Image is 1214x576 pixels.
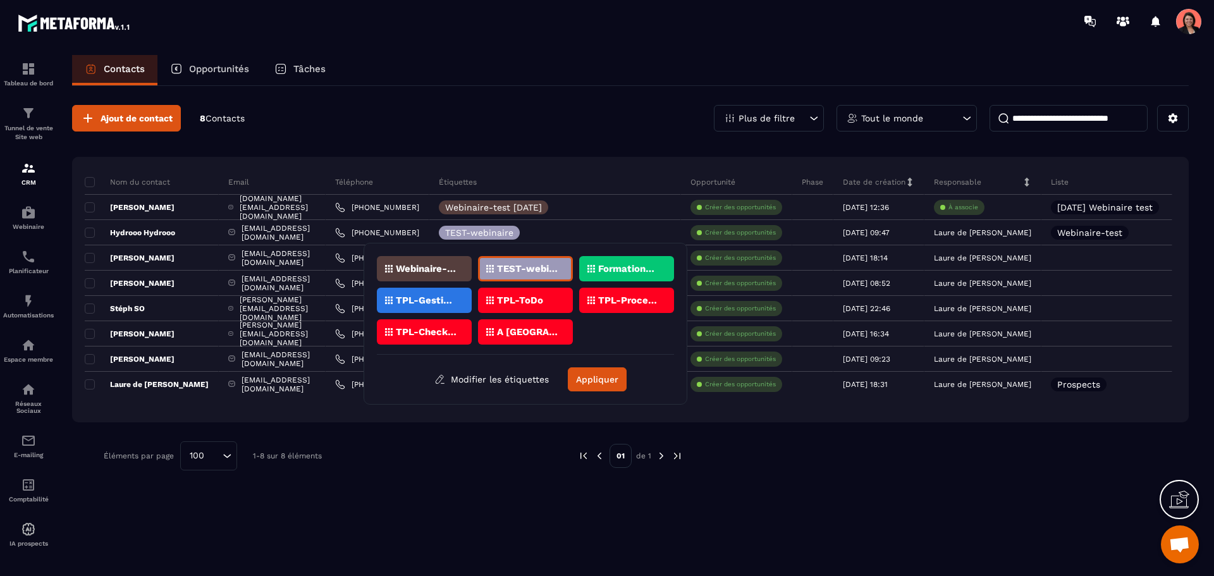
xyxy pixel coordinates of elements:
a: [PHONE_NUMBER] [335,228,419,238]
a: automationsautomationsAutomatisations [3,284,54,328]
p: Laure de [PERSON_NAME] [85,379,209,389]
a: Opportunités [157,55,262,85]
p: Tunnel de vente Site web [3,124,54,142]
img: automations [21,522,36,537]
p: Webinaire-test [1057,228,1122,237]
img: next [656,450,667,462]
img: formation [21,106,36,121]
p: Créer des opportunités [705,355,776,364]
p: Laure de [PERSON_NAME] [934,228,1031,237]
a: formationformationTableau de bord [3,52,54,96]
p: FormationCRO [598,264,659,273]
p: Plus de filtre [739,114,795,123]
img: prev [578,450,589,462]
a: Tâches [262,55,338,85]
p: [DATE] 16:34 [843,329,889,338]
span: Contacts [205,113,245,123]
p: Contacts [104,63,145,75]
p: [DATE] 22:46 [843,304,890,313]
p: [DATE] 09:47 [843,228,890,237]
a: formationformationCRM [3,151,54,195]
p: Webinaire-test [DATE] [396,264,457,273]
p: Liste [1051,177,1069,187]
button: Ajout de contact [72,105,181,132]
a: [PHONE_NUMBER] [335,329,419,339]
p: [DATE] 18:31 [843,380,888,389]
a: schedulerschedulerPlanificateur [3,240,54,284]
img: scheduler [21,249,36,264]
p: Laure de [PERSON_NAME] [934,355,1031,364]
p: TEST-webinaire [497,264,558,273]
p: Réseaux Sociaux [3,400,54,414]
p: Tout le monde [861,114,923,123]
a: [PHONE_NUMBER] [335,278,419,288]
p: [DATE] 12:36 [843,203,889,212]
p: Créer des opportunités [705,304,776,313]
p: Laure de [PERSON_NAME] [934,304,1031,313]
p: TPL-GestionFormation-Achat [396,296,457,305]
p: [DATE] 18:14 [843,254,888,262]
p: Tableau de bord [3,80,54,87]
p: Créer des opportunités [705,329,776,338]
p: TEST-webinaire [445,228,513,237]
a: [PHONE_NUMBER] [335,354,419,364]
p: Étiquettes [439,177,477,187]
p: Phase [802,177,823,187]
input: Search for option [209,449,219,463]
p: [PERSON_NAME] [85,278,175,288]
p: 01 [610,444,632,468]
p: Responsable [934,177,981,187]
img: next [671,450,683,462]
span: Ajout de contact [101,112,173,125]
p: Date de création [843,177,905,187]
a: [PHONE_NUMBER] [335,379,419,389]
div: Search for option [180,441,237,470]
a: automationsautomationsEspace membre [3,328,54,372]
p: Hydrooo Hydrooo [85,228,175,238]
img: accountant [21,477,36,493]
p: de 1 [636,451,651,461]
a: [PHONE_NUMBER] [335,303,419,314]
p: TPL-ProcessusQualiopi [598,296,659,305]
span: 100 [185,449,209,463]
p: Créer des opportunités [705,228,776,237]
p: A [GEOGRAPHIC_DATA] [497,328,558,336]
img: logo [18,11,132,34]
p: CRM [3,179,54,186]
p: E-mailing [3,451,54,458]
p: Prospects [1057,380,1100,389]
p: Créer des opportunités [705,279,776,288]
p: Téléphone [335,177,373,187]
img: automations [21,338,36,353]
p: 1-8 sur 8 éléments [253,451,322,460]
img: formation [21,161,36,176]
img: formation [21,61,36,77]
p: Nom du contact [85,177,170,187]
p: Laure de [PERSON_NAME] [934,279,1031,288]
p: Comptabilité [3,496,54,503]
div: Ouvrir le chat [1161,525,1199,563]
p: [DATE] 09:23 [843,355,890,364]
a: automationsautomationsWebinaire [3,195,54,240]
p: Tâches [293,63,326,75]
p: Webinaire-test [DATE] [445,203,542,212]
p: [PERSON_NAME] [85,253,175,263]
p: Laure de [PERSON_NAME] [934,254,1031,262]
p: Créer des opportunités [705,203,776,212]
p: Stéph SO [85,303,145,314]
p: Laure de [PERSON_NAME] [934,329,1031,338]
p: Email [228,177,249,187]
p: À associe [948,203,978,212]
img: social-network [21,382,36,397]
img: automations [21,205,36,220]
a: accountantaccountantComptabilité [3,468,54,512]
p: Opportunités [189,63,249,75]
p: [PERSON_NAME] [85,329,175,339]
p: [PERSON_NAME] [85,354,175,364]
p: [DATE] Webinaire test [1057,203,1153,212]
p: 8 [200,113,245,125]
p: Automatisations [3,312,54,319]
a: emailemailE-mailing [3,424,54,468]
a: Contacts [72,55,157,85]
p: Webinaire [3,223,54,230]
